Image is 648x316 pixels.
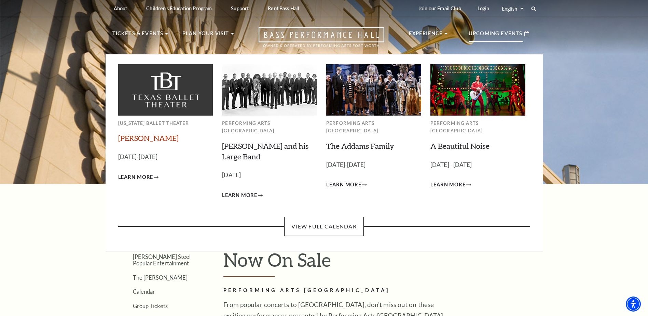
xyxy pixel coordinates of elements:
p: Plan Your Visit [182,29,229,42]
span: Learn More [430,181,466,189]
a: A Beautiful Noise [430,141,490,150]
a: [PERSON_NAME] Steel Popular Entertainment [133,253,191,266]
a: Learn More Lyle Lovett and his Large Band [222,191,263,200]
h1: Now On Sale [223,249,536,277]
a: Calendar [133,288,155,295]
select: Select: [500,5,525,12]
a: The Addams Family [326,141,394,150]
a: The [PERSON_NAME] [133,274,188,281]
p: Performing Arts [GEOGRAPHIC_DATA] [222,119,317,135]
a: [PERSON_NAME] and his Large Band [222,141,308,161]
p: [DATE] [222,170,317,180]
p: Tickets & Events [112,29,164,42]
p: [DATE]-[DATE] [118,152,213,162]
img: Performing Arts Fort Worth [326,64,421,115]
a: Learn More Peter Pan [118,173,159,182]
a: View Full Calendar [284,217,364,236]
p: Experience [409,29,443,42]
p: Rent Bass Hall [268,5,299,11]
h2: Performing Arts [GEOGRAPHIC_DATA] [223,286,445,295]
p: Performing Arts [GEOGRAPHIC_DATA] [430,119,525,135]
p: About [114,5,127,11]
img: Performing Arts Fort Worth [222,64,317,115]
p: [US_STATE] Ballet Theater [118,119,213,127]
p: Children's Education Program [146,5,212,11]
a: [PERSON_NAME] [118,133,179,143]
a: Open this option [234,27,409,54]
img: Performing Arts Fort Worth [430,64,525,115]
a: Group Tickets [133,303,168,309]
span: Learn More [222,191,257,200]
p: Performing Arts [GEOGRAPHIC_DATA] [326,119,421,135]
p: [DATE]-[DATE] [326,160,421,170]
span: Learn More [118,173,153,182]
img: Texas Ballet Theater [118,64,213,115]
p: [DATE] - [DATE] [430,160,525,170]
p: Support [231,5,249,11]
span: Learn More [326,181,361,189]
p: Upcoming Events [469,29,523,42]
a: Learn More The Addams Family [326,181,367,189]
a: Learn More A Beautiful Noise [430,181,471,189]
div: Accessibility Menu [626,297,641,312]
